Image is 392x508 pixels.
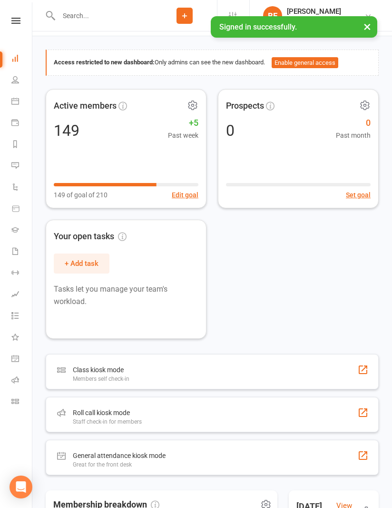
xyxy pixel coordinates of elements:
[11,349,33,370] a: General attendance kiosk mode
[54,190,108,200] span: 149 of goal of 210
[226,123,235,138] div: 0
[336,130,371,141] span: Past month
[219,22,297,31] span: Signed in successfully.
[10,476,32,498] div: Open Intercom Messenger
[11,134,33,156] a: Reports
[73,364,129,376] div: Class kiosk mode
[54,230,127,244] span: Your open tasks
[263,6,282,25] div: BF
[11,284,33,306] a: Assessments
[226,99,264,113] span: Prospects
[287,16,347,24] div: Success Martial Arts
[54,57,371,69] div: Only admins can see the new dashboard.
[73,407,142,418] div: Roll call kiosk mode
[73,376,129,382] div: Members self check-in
[11,370,33,392] a: Roll call kiosk mode
[54,59,155,66] strong: Access restricted to new dashboard:
[73,418,142,425] div: Staff check-in for members
[11,70,33,91] a: People
[11,113,33,134] a: Payments
[11,49,33,70] a: Dashboard
[346,190,371,200] button: Set goal
[359,16,376,37] button: ×
[54,254,109,274] button: + Add task
[11,392,33,413] a: Class kiosk mode
[172,190,198,200] button: Edit goal
[73,450,166,461] div: General attendance kiosk mode
[168,116,198,130] span: +5
[54,283,198,307] p: Tasks let you manage your team's workload.
[11,199,33,220] a: Product Sales
[287,7,347,16] div: [PERSON_NAME]
[336,116,371,130] span: 0
[168,130,198,141] span: Past week
[54,99,117,113] span: Active members
[272,57,338,69] button: Enable general access
[54,123,79,138] div: 149
[73,461,166,468] div: Great for the front desk
[56,9,152,22] input: Search...
[11,327,33,349] a: What's New
[11,91,33,113] a: Calendar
